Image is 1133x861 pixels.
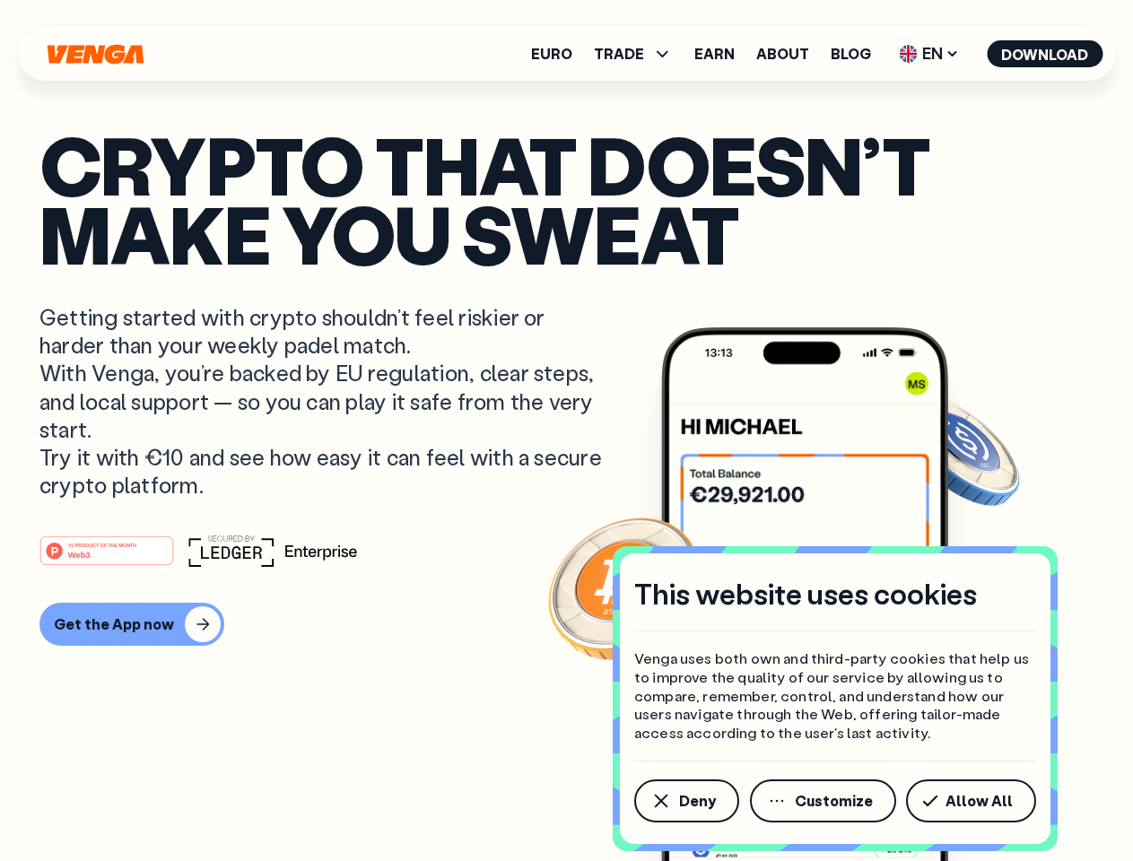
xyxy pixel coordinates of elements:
[756,47,809,61] a: About
[68,543,136,548] tspan: #1 PRODUCT OF THE MONTH
[750,779,896,822] button: Customize
[634,779,739,822] button: Deny
[594,47,644,61] span: TRADE
[68,550,91,560] tspan: Web3
[39,546,174,570] a: #1 PRODUCT OF THE MONTHWeb3
[45,44,145,65] svg: Home
[39,303,606,499] p: Getting started with crypto shouldn’t feel riskier or harder than your weekly padel match. With V...
[39,603,1094,646] a: Get the App now
[946,794,1013,808] span: Allow All
[39,603,224,646] button: Get the App now
[906,779,1036,822] button: Allow All
[54,615,174,633] div: Get the App now
[531,47,572,61] a: Euro
[987,40,1102,67] button: Download
[545,507,706,668] img: Bitcoin
[893,39,965,68] span: EN
[634,575,977,613] h4: This website uses cookies
[694,47,735,61] a: Earn
[679,794,716,808] span: Deny
[831,47,871,61] a: Blog
[39,130,1094,267] p: Crypto that doesn’t make you sweat
[899,45,917,63] img: flag-uk
[594,43,673,65] span: TRADE
[634,649,1036,743] p: Venga uses both own and third-party cookies that help us to improve the quality of our service by...
[795,794,873,808] span: Customize
[894,386,1024,515] img: USDC coin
